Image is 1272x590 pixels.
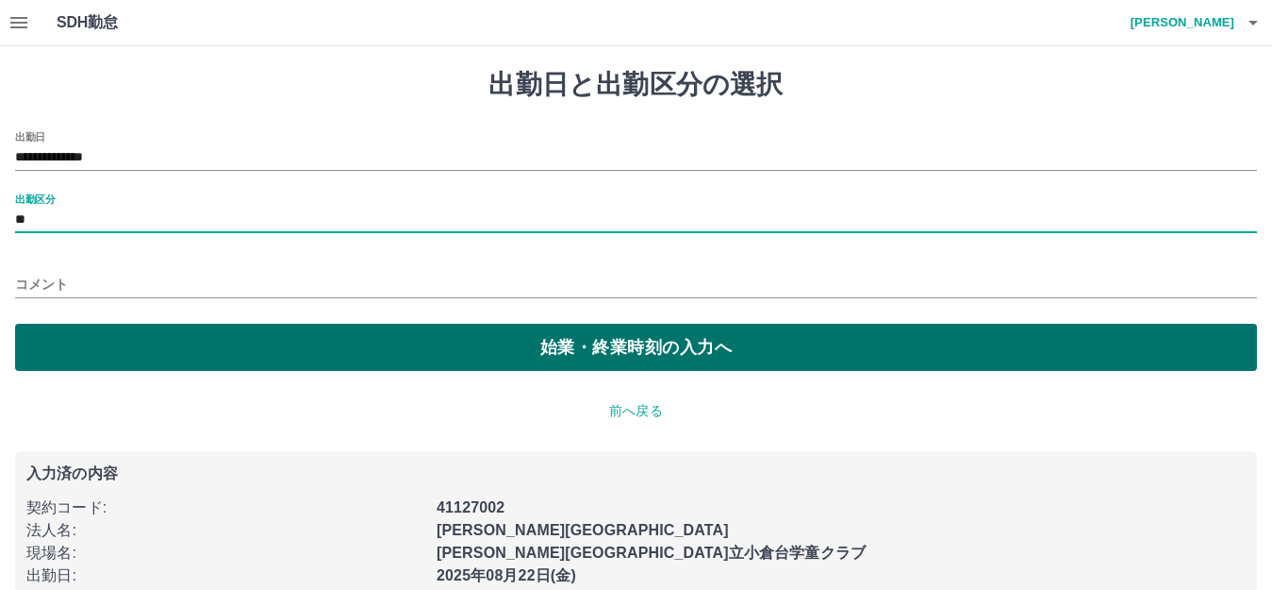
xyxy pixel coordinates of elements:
b: [PERSON_NAME][GEOGRAPHIC_DATA]立小倉台学童クラブ [437,545,866,561]
p: 法人名 : [26,519,425,542]
p: 前へ戻る [15,401,1257,421]
b: 41127002 [437,499,504,515]
p: 入力済の内容 [26,466,1246,481]
p: 契約コード : [26,497,425,519]
p: 現場名 : [26,542,425,565]
label: 出勤日 [15,129,45,143]
p: 出勤日 : [26,565,425,587]
button: 始業・終業時刻の入力へ [15,324,1257,371]
h1: 出勤日と出勤区分の選択 [15,69,1257,101]
b: [PERSON_NAME][GEOGRAPHIC_DATA] [437,522,729,538]
label: 出勤区分 [15,192,55,206]
b: 2025年08月22日(金) [437,567,576,583]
